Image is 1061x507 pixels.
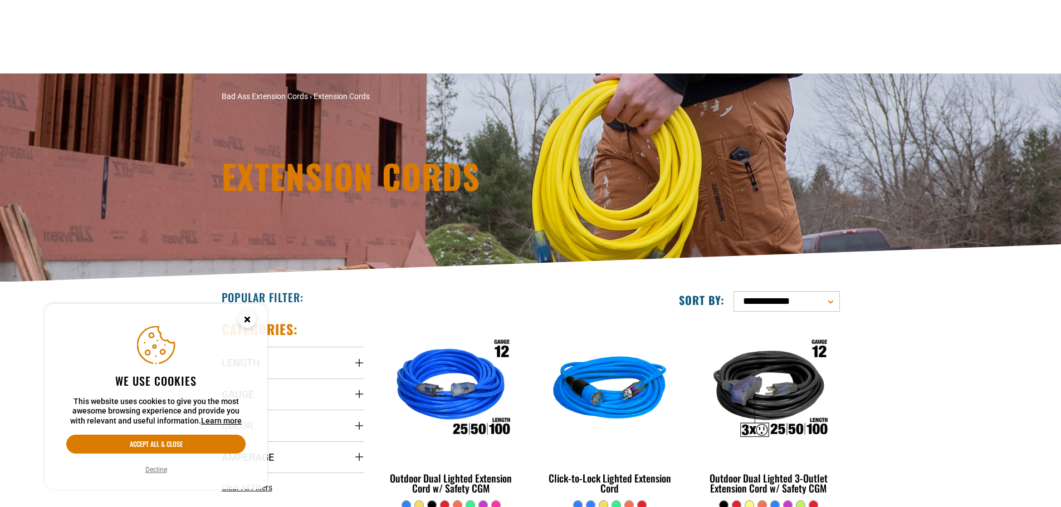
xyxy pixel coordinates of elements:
div: Outdoor Dual Lighted Extension Cord w/ Safety CGM [380,473,522,493]
nav: breadcrumbs [222,91,628,102]
button: Accept all & close [66,435,246,454]
span: › [310,92,312,101]
h2: Popular Filter: [222,290,304,304]
label: Sort by: [679,293,725,307]
a: Outdoor Dual Lighted Extension Cord w/ Safety CGM Outdoor Dual Lighted Extension Cord w/ Safety CGM [380,321,522,500]
img: Outdoor Dual Lighted 3-Outlet Extension Cord w/ Safety CGM [698,326,839,454]
img: Outdoor Dual Lighted Extension Cord w/ Safety CGM [381,326,521,454]
div: Click-to-Lock Lighted Extension Cord [539,473,681,493]
summary: Gauge [222,378,364,410]
button: Decline [142,464,170,475]
span: Clear All Filters [222,483,272,492]
aside: Cookie Consent [45,304,267,490]
a: Outdoor Dual Lighted 3-Outlet Extension Cord w/ Safety CGM Outdoor Dual Lighted 3-Outlet Extensio... [697,321,839,500]
summary: Length [222,347,364,378]
img: blue [540,326,680,454]
h1: Extension Cords [222,159,628,193]
h2: We use cookies [66,373,246,388]
summary: Amperage [222,441,364,472]
a: Bad Ass Extension Cords [222,92,308,101]
div: Outdoor Dual Lighted 3-Outlet Extension Cord w/ Safety CGM [697,473,839,493]
summary: Color [222,410,364,441]
a: Learn more [201,416,242,425]
p: This website uses cookies to give you the most awesome browsing experience and provide you with r... [66,397,246,426]
a: blue Click-to-Lock Lighted Extension Cord [539,321,681,500]
span: Extension Cords [314,92,370,101]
